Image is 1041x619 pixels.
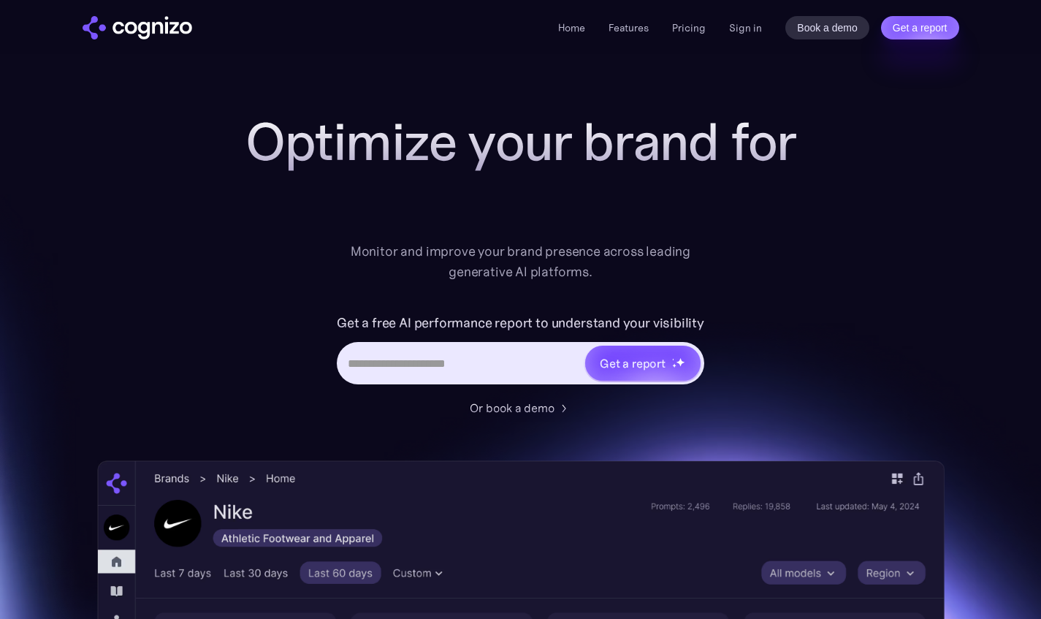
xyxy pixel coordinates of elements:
[609,21,649,34] a: Features
[470,399,554,417] div: Or book a demo
[600,354,666,372] div: Get a report
[83,16,192,39] a: home
[672,21,706,34] a: Pricing
[785,16,869,39] a: Book a demo
[672,363,677,368] img: star
[584,344,702,382] a: Get a reportstarstarstar
[337,311,704,392] form: Hero URL Input Form
[83,16,192,39] img: cognizo logo
[341,241,701,282] div: Monitor and improve your brand presence across leading generative AI platforms.
[229,113,813,171] h1: Optimize your brand for
[676,357,685,367] img: star
[558,21,585,34] a: Home
[337,311,704,335] label: Get a free AI performance report to understand your visibility
[729,19,762,37] a: Sign in
[470,399,572,417] a: Or book a demo
[881,16,959,39] a: Get a report
[672,358,674,360] img: star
